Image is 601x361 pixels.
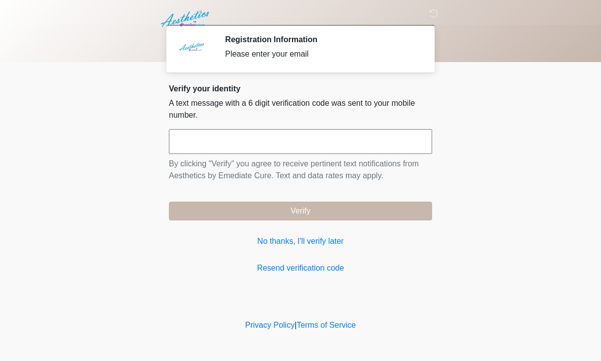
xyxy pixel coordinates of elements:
a: Privacy Policy [245,321,295,329]
a: Resend verification code [169,262,432,274]
div: Please enter your email [225,48,417,60]
img: Aesthetics by Emediate Cure Logo [159,7,213,30]
h2: Verify your identity [169,84,432,93]
button: Verify [169,202,432,220]
p: A text message with a 6 digit verification code was sent to your mobile number. [169,97,432,121]
h2: Registration Information [225,35,417,44]
p: By clicking "Verify" you agree to receive pertinent text notifications from Aesthetics by Emediat... [169,158,432,182]
a: | [295,321,297,329]
a: Terms of Service [297,321,356,329]
img: Agent Avatar [176,35,206,65]
a: No thanks, I'll verify later [169,235,432,247]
